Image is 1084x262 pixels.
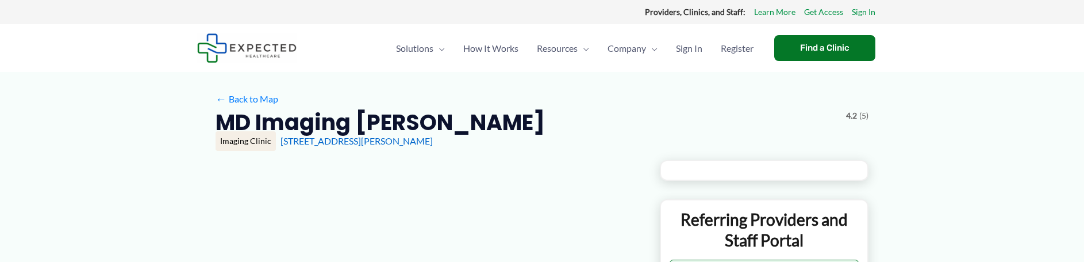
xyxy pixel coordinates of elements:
a: Learn More [754,5,795,20]
a: SolutionsMenu Toggle [387,28,454,69]
span: How It Works [463,28,518,69]
p: Referring Providers and Staff Portal [670,209,859,251]
a: [STREET_ADDRESS][PERSON_NAME] [280,135,433,146]
span: Menu Toggle [646,28,658,69]
a: Sign In [852,5,875,20]
span: Company [608,28,646,69]
a: Find a Clinic [774,35,875,61]
span: Menu Toggle [433,28,445,69]
a: ←Back to Map [216,90,278,108]
span: Sign In [676,28,702,69]
a: ResourcesMenu Toggle [528,28,598,69]
span: Solutions [396,28,433,69]
h2: MD Imaging [PERSON_NAME] [216,108,545,136]
span: ← [216,93,226,104]
span: Register [721,28,754,69]
span: Menu Toggle [578,28,589,69]
span: Resources [537,28,578,69]
a: Register [712,28,763,69]
div: Imaging Clinic [216,131,276,151]
a: How It Works [454,28,528,69]
a: Sign In [667,28,712,69]
nav: Primary Site Navigation [387,28,763,69]
a: Get Access [804,5,843,20]
span: (5) [859,108,868,123]
span: 4.2 [846,108,857,123]
img: Expected Healthcare Logo - side, dark font, small [197,33,297,63]
a: CompanyMenu Toggle [598,28,667,69]
strong: Providers, Clinics, and Staff: [645,7,745,17]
